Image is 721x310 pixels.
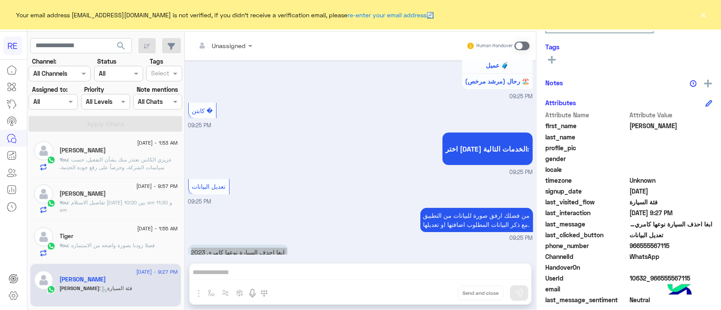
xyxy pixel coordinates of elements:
div: RE [3,36,22,55]
span: last_visited_flow [545,197,628,207]
span: فئة السيارة [630,197,713,207]
span: locale [545,165,628,174]
img: WhatsApp [47,285,56,294]
span: You [60,242,69,249]
span: timezone [545,176,628,185]
span: كابتن � [192,107,213,114]
span: last_clicked_button [545,230,628,239]
span: Attribute Name [545,110,628,119]
span: رحال (مرشد مرخص) 🏖️ [465,77,529,85]
h5: Tiger [60,233,74,240]
span: ابوعبدالملك [630,121,713,130]
span: signup_date [545,187,628,196]
span: UserId [545,274,628,283]
span: last_interaction [545,208,628,217]
span: Your email address [EMAIL_ADDRESS][DOMAIN_NAME] is not verified, if you didn't receive a verifica... [16,10,434,19]
span: You [60,156,69,163]
span: Unknown [630,176,713,185]
span: null [630,165,713,174]
span: HandoverOn [545,263,628,272]
span: last_name [545,132,628,142]
span: عميل 🧳 [486,61,508,69]
span: [DATE] - 1:53 AM [137,139,177,147]
span: [DATE] - 9:27 PM [136,268,177,276]
img: defaultAdmin.png [34,184,53,204]
div: Select [150,68,169,80]
span: [DATE] - 9:57 PM [136,182,177,190]
span: You [60,199,69,206]
h6: Attributes [545,99,576,107]
label: Priority [84,85,104,94]
span: profile_pic [545,143,628,152]
button: search [111,38,132,57]
img: hulul-logo.png [665,275,695,306]
span: تفاصيل الاستلام الأحد, أغسطس 17, 2025 بين 10:00 am و 11:30 am [60,199,173,213]
label: Tags [150,57,163,66]
span: 09:25 PM [510,93,533,101]
p: 16/8/2025, 9:27 PM [188,245,288,269]
span: 2025-08-16T18:27:03.167Z [630,208,713,217]
span: email [545,284,628,294]
span: 09:25 PM [188,198,212,205]
label: Channel: [32,57,56,66]
h5: ابوعبدالملك [60,276,106,284]
span: ChannelId [545,252,628,261]
label: Note mentions [137,85,178,94]
button: Apply Filters [29,116,182,132]
span: null [630,284,713,294]
span: [DATE] - 1:55 AM [137,225,177,233]
p: 16/8/2025, 9:25 PM [420,208,533,232]
span: gender [545,154,628,163]
h6: Notes [545,79,563,87]
span: [PERSON_NAME] [60,285,100,292]
span: 10632_966555567115 [630,274,713,283]
label: Assigned to: [32,85,68,94]
label: Status [97,57,116,66]
span: 2 [630,252,713,261]
span: : فئة السيارة [100,285,133,292]
span: تعديل البيانات [630,230,713,239]
small: Human Handover [476,42,513,49]
img: defaultAdmin.png [34,271,53,290]
span: 09:25 PM [510,234,533,242]
span: 09:25 PM [510,168,533,177]
span: 0 [630,295,713,304]
h6: Tags [545,43,712,51]
img: notes [690,80,697,87]
span: first_name [545,121,628,130]
span: عزيزي الكابتن نعتذر منك بشأن التفعيل. حسب سياسات الشركة، وحرصاً على رفع جودة الخدمة، يتطلب أن يكو... [60,156,172,186]
span: تعديل البيانات [192,183,226,190]
span: فضلا زودنا بصورة واضحه من الاستماره [69,242,155,249]
button: Send and close [458,286,504,300]
span: اختر [DATE] الخدمات التالية: [446,145,530,153]
img: WhatsApp [47,199,56,208]
span: last_message [545,220,628,229]
h5: يوسف المهري [60,190,106,197]
button: × [699,10,708,19]
span: phone_number [545,241,628,250]
span: null [630,154,713,163]
span: 2023-10-09T14:21:28.236Z [630,187,713,196]
span: Attribute Value [630,110,713,119]
span: ابغا احذف السيارة نوعها كامري 2023 رقم الوحه ح ك ص 6804 [630,220,713,229]
span: 966555567115 [630,241,713,250]
img: WhatsApp [47,156,56,165]
span: search [116,41,126,51]
img: add [704,80,712,87]
img: defaultAdmin.png [34,227,53,247]
a: re-enter your email address [348,11,427,19]
img: WhatsApp [47,242,56,251]
span: last_message_sentiment [545,295,628,304]
span: null [630,263,713,272]
h5: حامد زيدان [60,147,106,154]
img: defaultAdmin.png [34,141,53,161]
span: 09:25 PM [188,122,212,129]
